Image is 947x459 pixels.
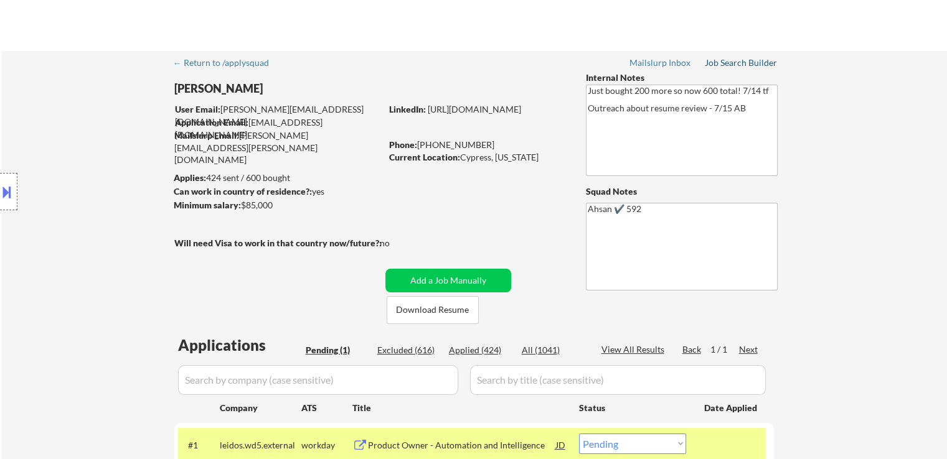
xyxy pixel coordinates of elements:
[173,58,281,70] a: ← Return to /applysquad
[705,58,778,70] a: Job Search Builder
[601,343,668,356] div: View All Results
[387,296,479,324] button: Download Resume
[174,199,381,211] div: $85,000
[175,103,381,127] div: [PERSON_NAME][EMAIL_ADDRESS][DOMAIN_NAME]
[704,402,759,414] div: Date Applied
[389,139,565,151] div: [PHONE_NUMBER]
[175,15,248,36] div: ApplyAll
[306,344,368,356] div: Pending (1)
[188,439,210,452] div: #1
[173,58,281,67] div: ← Return to /applysquad
[739,343,759,356] div: Next
[174,129,381,166] div: [PERSON_NAME][EMAIL_ADDRESS][PERSON_NAME][DOMAIN_NAME]
[389,151,565,164] div: Cypress, [US_STATE]
[377,344,440,356] div: Excluded (616)
[555,433,567,456] div: JD
[352,402,567,414] div: Title
[174,186,312,197] strong: Can work in country of residence?:
[385,269,511,292] button: Add a Job Manually
[705,58,778,67] div: Job Search Builder
[629,58,692,70] a: Mailslurp Inbox
[301,439,352,452] div: workday
[710,343,739,356] div: 1 / 1
[389,152,460,162] strong: Current Location:
[301,402,352,414] div: ATS
[220,402,301,414] div: Company
[729,12,779,37] button: Log Out
[178,338,301,353] div: Applications
[586,72,778,84] div: Internal Notes
[428,104,521,114] a: [URL][DOMAIN_NAME]
[682,343,702,356] div: Back
[389,104,426,114] strong: LinkedIn:
[470,365,766,395] input: Search by title (case sensitive)
[389,139,417,150] strong: Phone:
[175,116,381,141] div: [EMAIL_ADDRESS][DOMAIN_NAME]
[629,58,692,67] div: Mailslurp Inbox
[174,185,377,198] div: yes
[368,439,556,452] div: Product Owner - Automation and Intelligence
[522,344,584,356] div: All (1041)
[586,185,778,198] div: Squad Notes
[579,396,686,419] div: Status
[178,365,458,395] input: Search by company (case sensitive)
[174,172,381,184] div: 424 sent / 600 bought
[220,439,301,452] div: leidos.wd5.external
[174,238,382,248] strong: Will need Visa to work in that country now/future?:
[380,237,415,249] div: no
[174,81,430,96] div: [PERSON_NAME]
[449,344,511,356] div: Applied (424)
